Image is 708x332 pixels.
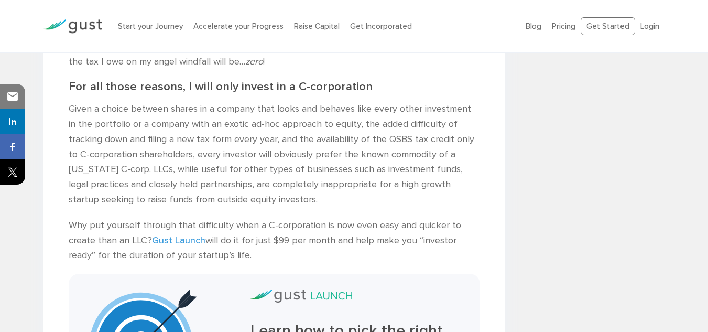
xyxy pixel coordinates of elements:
[69,80,481,94] h2: For all those reasons, I will only invest in a C-corporation
[294,22,340,31] a: Raise Capital
[118,22,183,31] a: Start your Journey
[526,22,541,31] a: Blog
[152,235,205,246] a: Gust Launch
[350,22,412,31] a: Get Incorporated
[640,22,659,31] a: Login
[245,56,263,67] em: zero
[43,19,102,34] img: Gust Logo
[552,22,575,31] a: Pricing
[581,17,635,36] a: Get Started
[193,22,284,31] a: Accelerate your Progress
[69,218,481,263] p: Why put yourself through that difficulty when a C-corporation is now even easy and quicker to cre...
[69,102,481,208] p: Given a choice between shares in a company that looks and behaves like every other investment in ...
